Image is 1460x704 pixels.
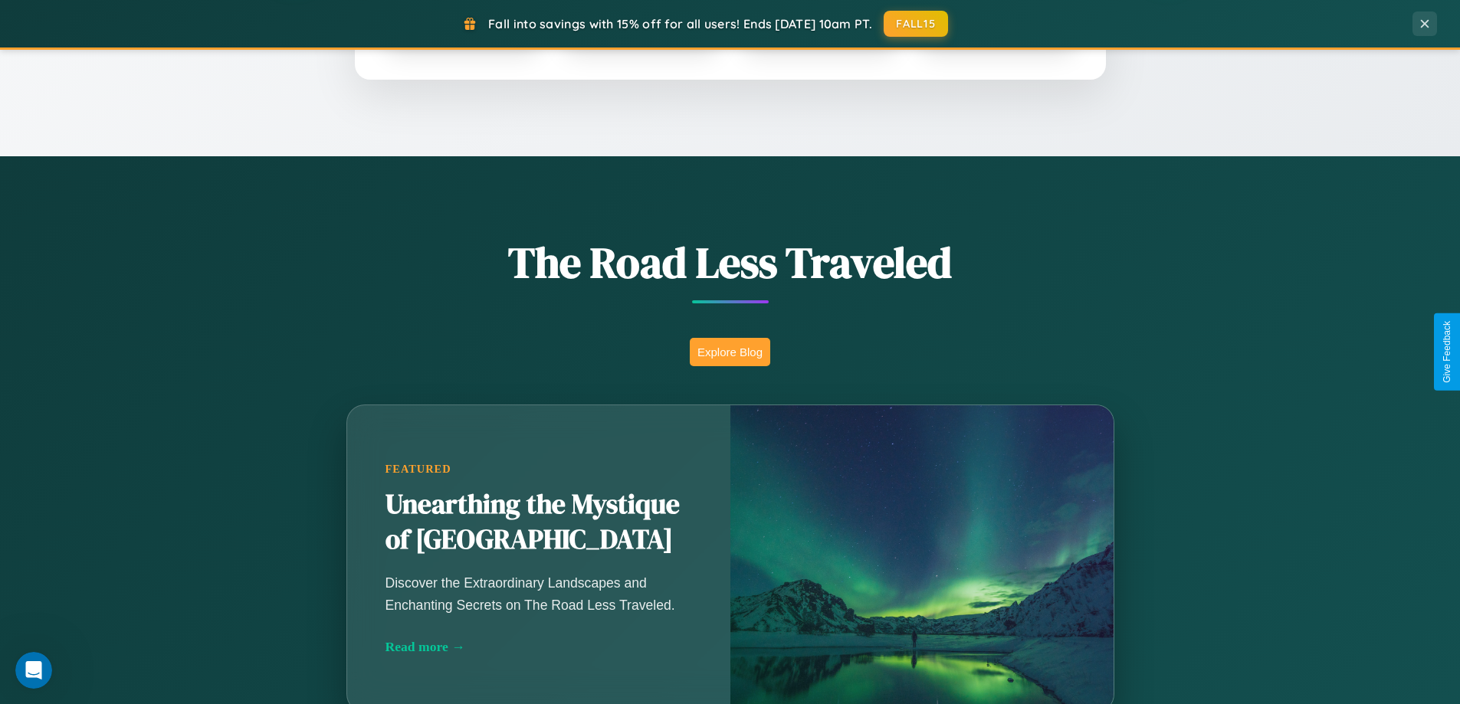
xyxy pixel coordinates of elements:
iframe: Intercom live chat [15,652,52,689]
div: Give Feedback [1442,321,1452,383]
div: Read more → [386,639,692,655]
p: Discover the Extraordinary Landscapes and Enchanting Secrets on The Road Less Traveled. [386,572,692,615]
div: Featured [386,463,692,476]
button: FALL15 [884,11,948,37]
h2: Unearthing the Mystique of [GEOGRAPHIC_DATA] [386,487,692,558]
span: Fall into savings with 15% off for all users! Ends [DATE] 10am PT. [488,16,872,31]
h1: The Road Less Traveled [271,233,1190,292]
button: Explore Blog [690,338,770,366]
